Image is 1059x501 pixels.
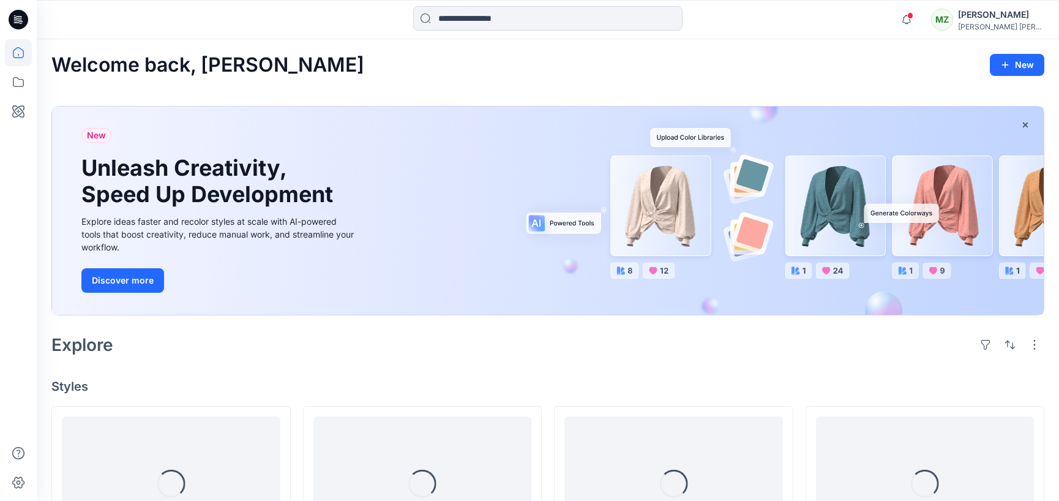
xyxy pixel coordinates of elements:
h4: Styles [51,379,1044,394]
h1: Unleash Creativity, Speed Up Development [81,155,339,208]
span: New [87,128,106,143]
div: Explore ideas faster and recolor styles at scale with AI-powered tools that boost creativity, red... [81,215,357,254]
div: [PERSON_NAME] [PERSON_NAME] [958,22,1044,31]
a: Discover more [81,268,357,293]
div: MZ [931,9,953,31]
button: Discover more [81,268,164,293]
h2: Welcome back, [PERSON_NAME] [51,54,364,77]
button: New [990,54,1044,76]
h2: Explore [51,335,113,355]
div: [PERSON_NAME] [958,7,1044,22]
